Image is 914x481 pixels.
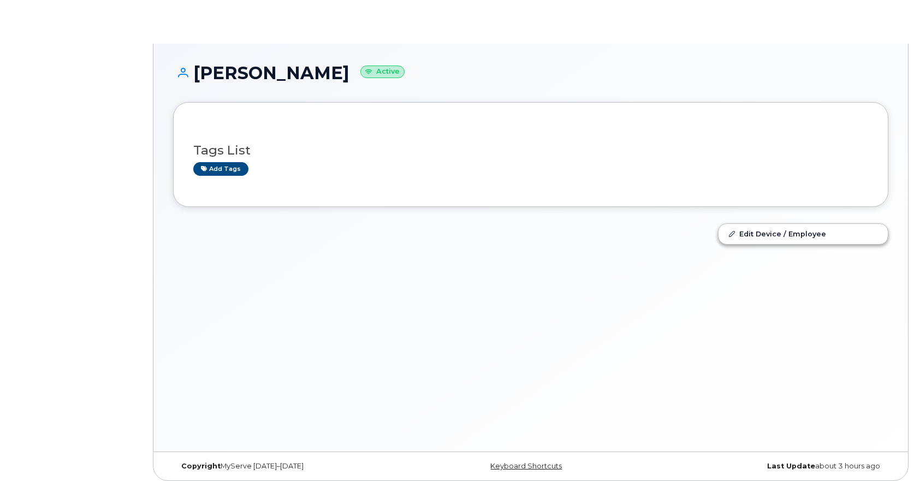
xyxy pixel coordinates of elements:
h3: Tags List [193,144,868,157]
small: Active [360,66,405,78]
div: about 3 hours ago [650,462,888,471]
strong: Copyright [181,462,221,470]
a: Add tags [193,162,248,176]
h1: [PERSON_NAME] [173,63,888,82]
a: Keyboard Shortcuts [490,462,562,470]
strong: Last Update [767,462,815,470]
div: MyServe [DATE]–[DATE] [173,462,412,471]
a: Edit Device / Employee [719,224,888,244]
